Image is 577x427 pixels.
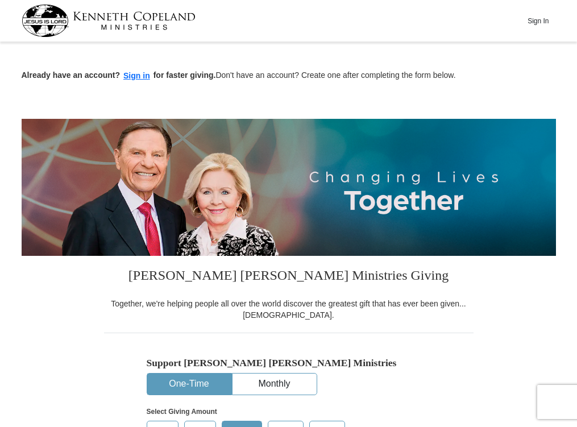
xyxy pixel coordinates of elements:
[22,71,216,80] strong: Already have an account? for faster giving.
[104,298,474,321] div: Together, we're helping people all over the world discover the greatest gift that has ever been g...
[233,374,317,395] button: Monthly
[22,69,556,82] p: Don't have an account? Create one after completing the form below.
[147,357,431,369] h5: Support [PERSON_NAME] [PERSON_NAME] Ministries
[120,69,153,82] button: Sign in
[22,5,196,37] img: kcm-header-logo.svg
[147,374,231,395] button: One-Time
[104,256,474,298] h3: [PERSON_NAME] [PERSON_NAME] Ministries Giving
[521,12,555,30] button: Sign In
[147,408,217,416] strong: Select Giving Amount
